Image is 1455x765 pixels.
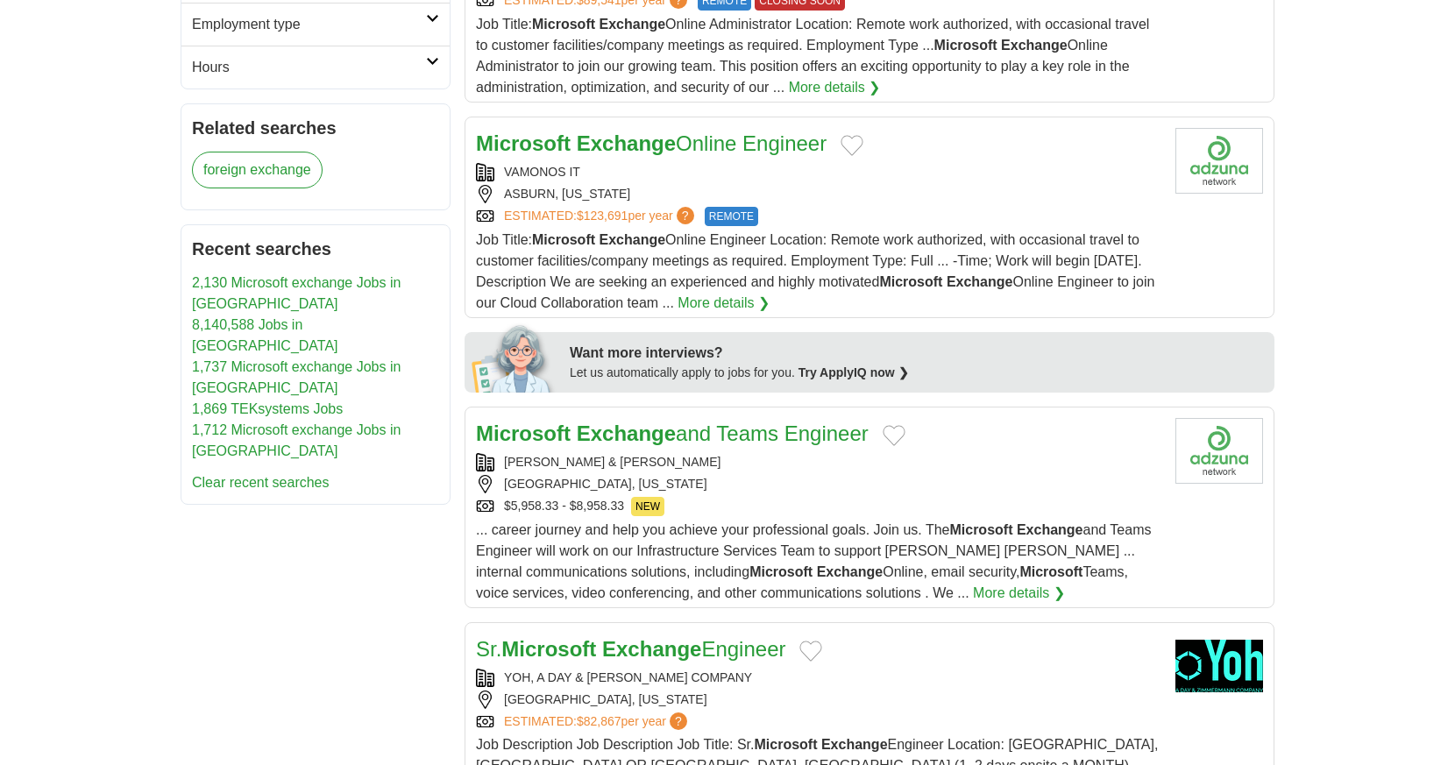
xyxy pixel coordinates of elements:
strong: Exchange [599,17,665,32]
a: Try ApplyIQ now ❯ [798,365,909,379]
strong: Exchange [599,232,665,247]
strong: Microsoft [476,421,571,445]
span: $123,691 [577,209,628,223]
div: VAMONOS IT [476,163,1161,181]
span: ? [670,712,687,730]
strong: Microsoft [532,17,595,32]
div: [GEOGRAPHIC_DATA], [US_STATE] [476,691,1161,709]
a: ESTIMATED:$82,867per year? [504,712,691,731]
strong: Microsoft [501,637,596,661]
strong: Exchange [947,274,1013,289]
div: Want more interviews? [570,343,1264,364]
a: More details ❯ [789,77,881,98]
a: Hours [181,46,450,89]
strong: Microsoft [879,274,942,289]
strong: Microsoft [476,131,571,155]
strong: Microsoft [749,564,813,579]
img: apply-iq-scientist.png [472,322,557,393]
strong: Exchange [602,637,701,661]
a: Sr.Microsoft ExchangeEngineer [476,637,785,661]
span: Job Title: Online Administrator Location: Remote work authorized, with occasional travel to custo... [476,17,1149,95]
div: Let us automatically apply to jobs for you. [570,364,1264,382]
a: YOH, A DAY & [PERSON_NAME] COMPANY [504,670,752,684]
a: ESTIMATED:$123,691per year? [504,207,698,226]
strong: Exchange [577,421,676,445]
span: REMOTE [705,207,758,226]
a: Microsoft Exchangeand Teams Engineer [476,421,869,445]
a: 2,130 Microsoft exchange Jobs in [GEOGRAPHIC_DATA] [192,275,401,311]
strong: Exchange [1017,522,1083,537]
strong: Exchange [577,131,676,155]
strong: Exchange [821,737,888,752]
a: Clear recent searches [192,475,330,490]
a: foreign exchange [192,152,323,188]
button: Add to favorite jobs [799,641,822,662]
h2: Related searches [192,115,439,141]
strong: Microsoft [934,38,997,53]
div: [GEOGRAPHIC_DATA], [US_STATE] [476,475,1161,493]
strong: Exchange [1001,38,1068,53]
h2: Employment type [192,14,426,35]
span: ? [677,207,694,224]
img: Company logo [1175,128,1263,194]
div: [PERSON_NAME] & [PERSON_NAME] [476,453,1161,471]
a: 1,869 TEKsystems Jobs [192,401,343,416]
span: Job Title: Online Engineer Location: Remote work authorized, with occasional travel to customer f... [476,232,1154,310]
strong: Microsoft [754,737,817,752]
strong: Exchange [817,564,884,579]
button: Add to favorite jobs [883,425,905,446]
a: Microsoft ExchangeOnline Engineer [476,131,827,155]
a: 8,140,588 Jobs in [GEOGRAPHIC_DATA] [192,317,338,353]
strong: Microsoft [949,522,1012,537]
span: NEW [631,497,664,516]
img: Yoh, A Day & Zimmermann Company logo [1175,634,1263,699]
img: Company logo [1175,418,1263,484]
a: 1,712 Microsoft exchange Jobs in [GEOGRAPHIC_DATA] [192,422,401,458]
h2: Recent searches [192,236,439,262]
a: More details ❯ [678,293,770,314]
a: More details ❯ [973,583,1065,604]
strong: Microsoft [1019,564,1082,579]
button: Add to favorite jobs [841,135,863,156]
span: $82,867 [577,714,621,728]
h2: Hours [192,57,426,78]
div: ASBURN, [US_STATE] [476,185,1161,203]
strong: Microsoft [532,232,595,247]
a: 1,737 Microsoft exchange Jobs in [GEOGRAPHIC_DATA] [192,359,401,395]
span: ... career journey and help you achieve your professional goals. Join us. The and Teams Engineer ... [476,522,1152,600]
div: $5,958.33 - $8,958.33 [476,497,1161,516]
a: Employment type [181,3,450,46]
